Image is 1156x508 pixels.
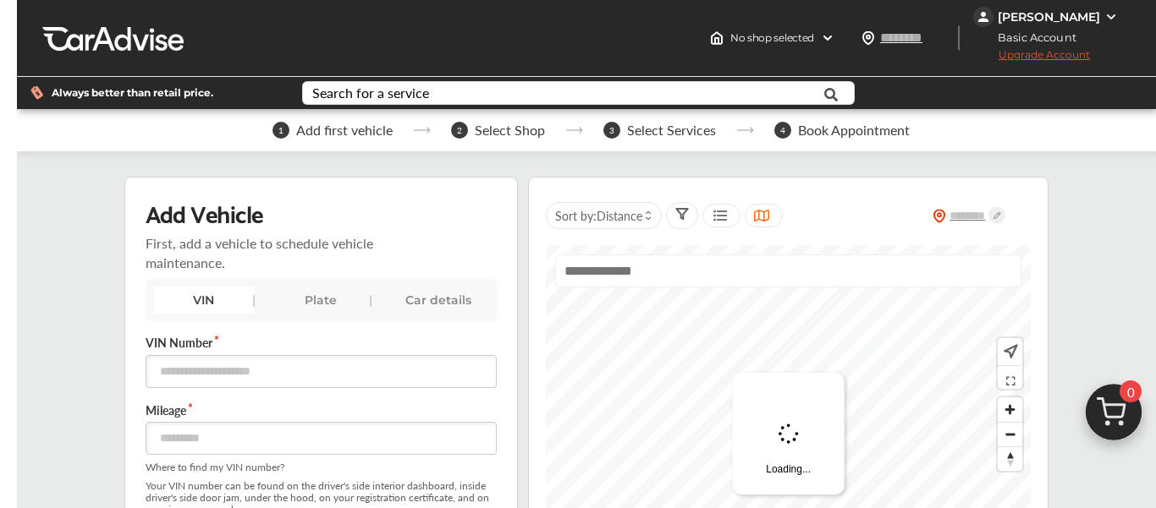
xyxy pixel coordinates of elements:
[296,123,393,138] span: Add first vehicle
[146,198,263,227] p: Add Vehicle
[798,123,910,138] span: Book Appointment
[1120,380,1142,402] span: 0
[736,127,754,134] img: stepper-arrow.e24c07c6.svg
[413,127,431,134] img: stepper-arrow.e24c07c6.svg
[451,122,468,139] span: 2
[597,207,642,224] span: Distance
[146,462,497,473] span: Where to find my VIN number?
[1073,376,1154,457] img: cart_icon.3d0951e8.svg
[146,401,497,418] label: Mileage
[146,233,392,272] p: First, add a vehicle to schedule vehicle maintenance.
[998,446,1022,471] button: Reset bearing to north
[30,85,43,100] img: dollor_label_vector.a70140d1.svg
[973,7,994,27] img: jVpblrzwTbfkPYzPPzSLxeg0AAAAASUVORK5CYII=
[475,123,545,138] span: Select Shop
[998,9,1100,25] div: [PERSON_NAME]
[998,423,1022,446] span: Zoom out
[1000,342,1018,361] img: recenter.ce011a49.svg
[973,48,1090,69] span: Upgrade Account
[146,334,497,351] label: VIN Number
[730,31,814,45] span: No shop selected
[272,122,289,139] span: 1
[627,123,716,138] span: Select Services
[998,397,1022,422] button: Zoom in
[933,209,946,223] img: location_vector_orange.38f05af8.svg
[388,287,487,314] div: Car details
[774,122,791,139] span: 4
[603,122,620,139] span: 3
[998,422,1022,446] button: Zoom out
[821,31,834,45] img: header-down-arrow.9dd2ce7d.svg
[998,447,1022,471] span: Reset bearing to north
[555,207,642,224] span: Sort by :
[52,88,213,98] span: Always better than retail price.
[732,373,845,494] div: Loading...
[958,25,960,51] img: header-divider.bc55588e.svg
[710,31,724,45] img: header-home-logo.8d720a4f.svg
[271,287,371,314] div: Plate
[1104,10,1118,24] img: WGsFRI8htEPBVLJbROoPRyZpYNWhNONpIPPETTm6eUC0GeLEiAAAAAElFTkSuQmCC
[861,31,875,45] img: location_vector.a44bc228.svg
[154,287,254,314] div: VIN
[312,86,429,100] div: Search for a service
[565,127,583,134] img: stepper-arrow.e24c07c6.svg
[975,29,1089,46] span: Basic Account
